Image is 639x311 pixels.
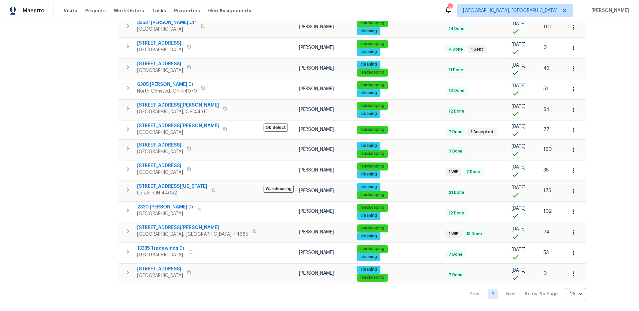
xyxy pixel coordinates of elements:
span: North Olmsted, OH 44070 [137,88,197,95]
span: [GEOGRAPHIC_DATA], OH 44310 [137,109,219,115]
span: [DATE] [512,63,526,68]
span: [STREET_ADDRESS] [137,266,183,272]
span: 10 Done [446,88,467,94]
span: 0 [543,45,547,50]
span: 7 Done [446,129,465,135]
span: 7 Done [464,169,483,175]
span: [PERSON_NAME] [299,209,334,214]
span: landscaping [358,225,387,231]
span: 43 [543,66,549,71]
span: [PERSON_NAME] [299,168,334,172]
span: [DATE] [512,268,526,273]
span: [PERSON_NAME] [299,107,334,112]
span: 54 [543,107,549,112]
span: Visits [64,7,77,14]
span: 12 Done [446,109,467,114]
span: cleaning [358,213,380,218]
span: 21 Done [446,190,467,195]
span: [STREET_ADDRESS] [137,162,183,169]
span: Properties [174,7,200,14]
span: [PERSON_NAME] [299,87,334,91]
span: 1 WIP [446,169,461,175]
span: [STREET_ADDRESS][PERSON_NAME] [137,102,219,109]
span: [GEOGRAPHIC_DATA], [GEOGRAPHIC_DATA] [463,7,557,14]
span: cleaning [358,267,380,272]
span: [GEOGRAPHIC_DATA] [137,67,183,74]
span: 1 Sent [468,47,486,52]
span: [GEOGRAPHIC_DATA] [137,272,183,279]
span: [STREET_ADDRESS][PERSON_NAME] [137,123,219,129]
span: Warehousing [264,185,294,193]
span: cleaning [358,254,380,260]
span: landscaping [358,127,387,133]
span: 110 [543,25,551,29]
span: 35 [543,168,549,172]
span: [STREET_ADDRESS] [137,40,183,47]
span: 102 [543,209,552,214]
div: 3 [448,4,452,11]
span: cleaning [358,184,380,190]
span: [GEOGRAPHIC_DATA] [137,210,194,217]
span: [DATE] [512,22,526,26]
div: 25 [566,285,586,303]
span: [PERSON_NAME] [299,25,334,29]
span: Tasks [152,8,166,13]
span: 77 [543,127,549,132]
span: Projects [85,7,106,14]
span: 6305 [PERSON_NAME] Dr [137,81,197,88]
span: 175 [543,188,551,193]
span: [PERSON_NAME] [299,45,334,50]
span: 2330 [PERSON_NAME] Dr [137,204,194,210]
span: cleaning [358,171,380,177]
span: 7 Done [446,272,465,278]
span: [PERSON_NAME] [299,271,334,276]
span: [DATE] [512,84,526,88]
span: [DATE] [512,165,526,169]
span: cleaning [358,28,380,34]
span: [PERSON_NAME] [299,230,334,234]
span: [DATE] [512,227,526,231]
span: [PERSON_NAME] [299,250,334,255]
span: 51 [543,87,548,91]
span: landscaping [358,151,387,156]
span: 14 Done [446,26,467,32]
span: 160 [543,147,552,152]
nav: Pagination Navigation [464,288,586,300]
span: 9 Done [446,149,465,154]
span: cleaning [358,233,380,239]
span: landscaping [358,163,387,169]
span: 33531 [PERSON_NAME] Cir [137,19,196,26]
span: [PERSON_NAME] [299,66,334,71]
span: 0 [543,271,547,276]
span: landscaping [358,20,387,26]
span: [STREET_ADDRESS][US_STATE] [137,183,207,190]
span: [DATE] [512,104,526,109]
span: [GEOGRAPHIC_DATA] [137,149,183,155]
span: landscaping [358,82,387,88]
span: [GEOGRAPHIC_DATA] [137,47,183,53]
span: [PERSON_NAME] [299,188,334,193]
span: cleaning [358,62,380,67]
span: Geo Assignments [208,7,251,14]
span: cleaning [358,143,380,149]
span: [STREET_ADDRESS] [137,142,183,149]
span: 1 WIP [446,231,461,237]
span: landscaping [358,275,387,280]
span: Lorain, OH 44052 [137,190,207,196]
span: 11 Done [446,67,466,73]
a: Goto page 1 [488,289,498,299]
span: landscaping [358,205,387,210]
span: [PERSON_NAME] [589,7,629,14]
span: [STREET_ADDRESS][PERSON_NAME] [137,224,248,231]
span: [DATE] [512,42,526,47]
span: landscaping [358,192,387,198]
span: 13335 Tradewinds Dr [137,245,185,252]
span: OD Select [264,124,288,132]
span: Maestro [23,7,45,14]
span: [STREET_ADDRESS] [137,61,183,67]
span: [GEOGRAPHIC_DATA] [137,169,183,176]
span: [GEOGRAPHIC_DATA] [137,252,185,258]
span: Work Orders [114,7,144,14]
span: [DATE] [512,247,526,252]
span: [DATE] [512,185,526,190]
